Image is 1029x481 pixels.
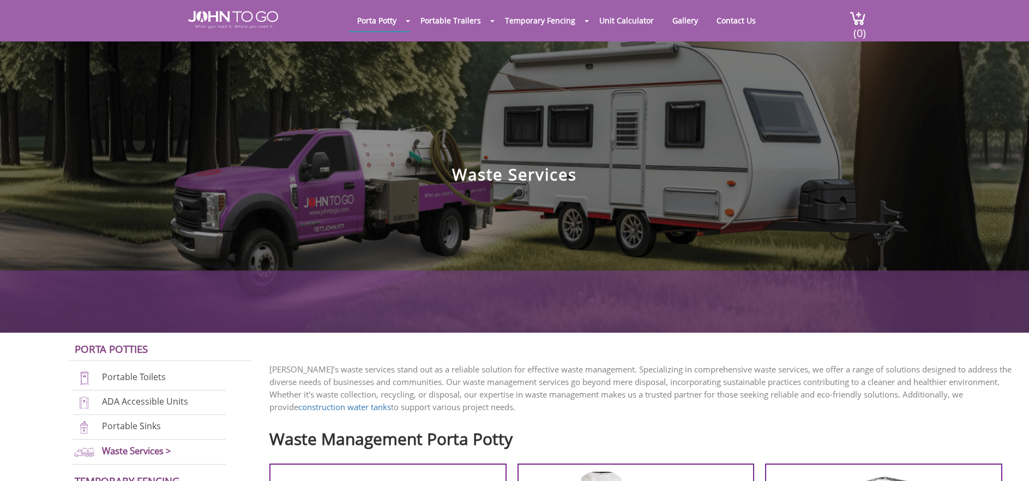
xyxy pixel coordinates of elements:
img: portable-sinks-new.png [73,420,96,435]
h2: Waste Management Porta Potty [269,424,1013,448]
img: cart a [850,11,866,26]
a: ADA Accessible Units [102,395,188,407]
a: Porta Potty [349,10,405,31]
a: Portable Sinks [102,420,161,432]
a: Porta Potties [75,342,148,356]
a: construction water tanks [298,401,391,412]
a: Portable Trailers [412,10,489,31]
a: Portable Toilets [102,371,166,383]
a: Temporary Fencing [497,10,583,31]
img: ADA-units-new.png [73,395,96,410]
p: [PERSON_NAME]’s waste services stand out as a reliable solution for effective waste management. S... [269,363,1013,413]
span: (0) [853,17,866,40]
img: waste-services-new.png [73,444,96,459]
img: portable-toilets-new.png [73,371,96,386]
a: Waste Services > [102,444,171,457]
a: Gallery [664,10,706,31]
a: Unit Calculator [591,10,662,31]
a: Contact Us [708,10,764,31]
img: JOHN to go [188,11,278,28]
